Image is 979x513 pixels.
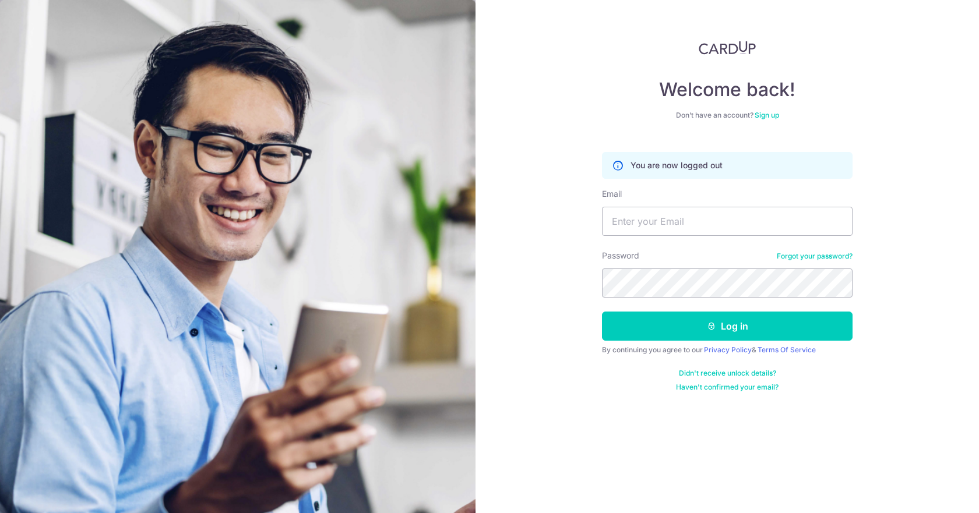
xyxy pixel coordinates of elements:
[602,312,853,341] button: Log in
[676,383,779,392] a: Haven't confirmed your email?
[699,41,756,55] img: CardUp Logo
[602,188,622,200] label: Email
[631,160,723,171] p: You are now logged out
[758,345,816,354] a: Terms Of Service
[602,207,853,236] input: Enter your Email
[704,345,752,354] a: Privacy Policy
[602,345,853,355] div: By continuing you agree to our &
[755,111,779,119] a: Sign up
[602,78,853,101] h4: Welcome back!
[679,369,776,378] a: Didn't receive unlock details?
[602,111,853,120] div: Don’t have an account?
[602,250,639,261] label: Password
[777,252,853,261] a: Forgot your password?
